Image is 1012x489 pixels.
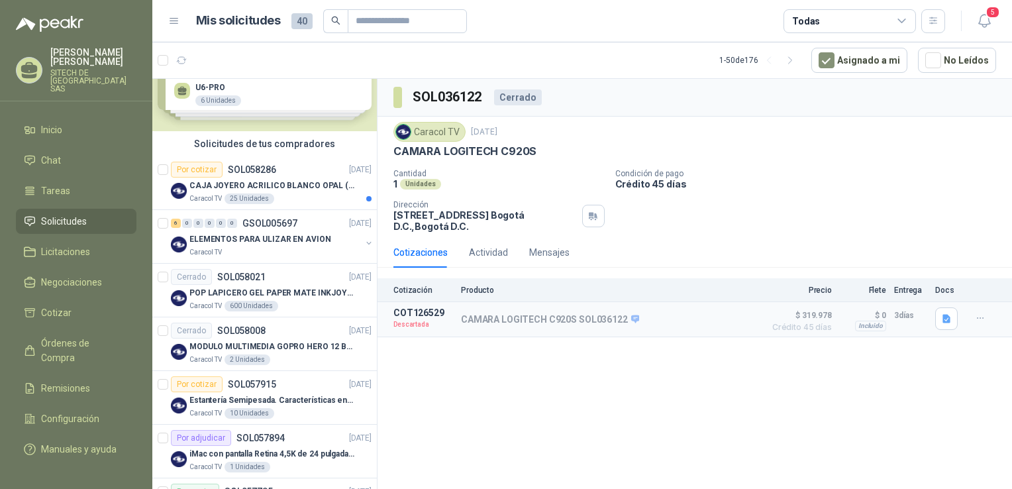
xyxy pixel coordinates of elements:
p: Estantería Semipesada. Características en el adjunto [189,394,354,407]
div: 0 [216,219,226,228]
div: Solicitudes de nuevos compradoresPor cotizarSOL058298[DATE] U6-PRO6 UnidadesPor cotizarSOL058292[... [152,35,377,131]
span: Negociaciones [41,275,102,290]
p: [DATE] [349,217,372,230]
p: Precio [766,286,832,295]
span: Manuales y ayuda [41,442,117,457]
p: SITECH DE [GEOGRAPHIC_DATA] SAS [50,69,136,93]
p: Caracol TV [189,408,222,419]
span: Chat [41,153,61,168]
button: No Leídos [918,48,996,73]
a: Solicitudes [16,209,136,234]
div: 25 Unidades [225,193,274,204]
p: POP LAPICERO GEL PAPER MATE INKJOY 0.7 (Revisar el adjunto) [189,287,354,299]
h1: Mis solicitudes [196,11,281,30]
span: Remisiones [41,381,90,396]
div: 0 [182,219,192,228]
div: 0 [205,219,215,228]
p: 3 días [894,307,927,323]
p: SOL057915 [228,380,276,389]
img: Company Logo [171,344,187,360]
p: Entrega [894,286,927,295]
p: Cantidad [393,169,605,178]
a: Órdenes de Compra [16,331,136,370]
div: 1 Unidades [225,462,270,472]
span: 40 [291,13,313,29]
p: Descartada [393,318,453,331]
div: Por cotizar [171,376,223,392]
div: 10 Unidades [225,408,274,419]
div: Cotizaciones [393,245,448,260]
p: [DATE] [349,271,372,284]
p: CAJA JOYERO ACRILICO BLANCO OPAL (En el adjunto mas detalle) [189,180,354,192]
div: Mensajes [529,245,570,260]
div: Solicitudes de tus compradores [152,131,377,156]
div: 600 Unidades [225,301,278,311]
p: CAMARA LOGITECH C920S [393,144,536,158]
img: Company Logo [171,183,187,199]
a: Chat [16,148,136,173]
span: Inicio [41,123,62,137]
p: Caracol TV [189,354,222,365]
div: 0 [193,219,203,228]
span: Crédito 45 días [766,323,832,331]
span: $ 319.978 [766,307,832,323]
p: Flete [840,286,886,295]
a: 6 0 0 0 0 0 GSOL005697[DATE] Company LogoELEMENTOS PARA ULIZAR EN AVIONCaracol TV [171,215,374,258]
div: Cerrado [171,323,212,339]
p: Caracol TV [189,301,222,311]
img: Company Logo [171,290,187,306]
a: Por cotizarSOL057915[DATE] Company LogoEstantería Semipesada. Características en el adjuntoCaraco... [152,371,377,425]
div: Caracol TV [393,122,466,142]
a: Remisiones [16,376,136,401]
a: Negociaciones [16,270,136,295]
p: Caracol TV [189,247,222,258]
h3: SOL036122 [413,87,483,107]
a: CerradoSOL058008[DATE] Company LogoMODULO MULTIMEDIA GOPRO HERO 12 BLACKCaracol TV2 Unidades [152,317,377,371]
button: Asignado a mi [811,48,907,73]
span: 5 [986,6,1000,19]
a: Cotizar [16,300,136,325]
p: Condición de pago [615,169,1007,178]
span: search [331,16,340,25]
p: Cotización [393,286,453,295]
p: MODULO MULTIMEDIA GOPRO HERO 12 BLACK [189,341,354,353]
p: [DATE] [471,126,497,138]
div: Cerrado [494,89,542,105]
p: Crédito 45 días [615,178,1007,190]
p: SOL057894 [236,433,285,443]
p: SOL058286 [228,165,276,174]
p: SOL058021 [217,272,266,282]
div: Incluido [855,321,886,331]
span: Cotizar [41,305,72,320]
p: Dirección [393,200,577,209]
div: 0 [227,219,237,228]
a: Configuración [16,406,136,431]
a: Licitaciones [16,239,136,264]
span: Tareas [41,184,70,198]
p: SOL058008 [217,326,266,335]
p: 1 [393,178,397,190]
p: [DATE] [349,164,372,176]
div: 1 - 50 de 176 [719,50,801,71]
p: Producto [461,286,758,295]
span: Solicitudes [41,214,87,229]
a: Tareas [16,178,136,203]
p: [DATE] [349,378,372,391]
div: Actividad [469,245,508,260]
img: Company Logo [396,125,411,139]
p: COT126529 [393,307,453,318]
img: Company Logo [171,398,187,413]
p: Caracol TV [189,193,222,204]
span: Órdenes de Compra [41,336,124,365]
p: ELEMENTOS PARA ULIZAR EN AVION [189,233,330,246]
p: [PERSON_NAME] [PERSON_NAME] [50,48,136,66]
div: Cerrado [171,269,212,285]
img: Company Logo [171,237,187,252]
div: 2 Unidades [225,354,270,365]
div: Unidades [400,179,441,190]
img: Company Logo [171,451,187,467]
p: [STREET_ADDRESS] Bogotá D.C. , Bogotá D.C. [393,209,577,232]
div: Todas [792,14,820,28]
div: Por adjudicar [171,430,231,446]
span: Configuración [41,411,99,426]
